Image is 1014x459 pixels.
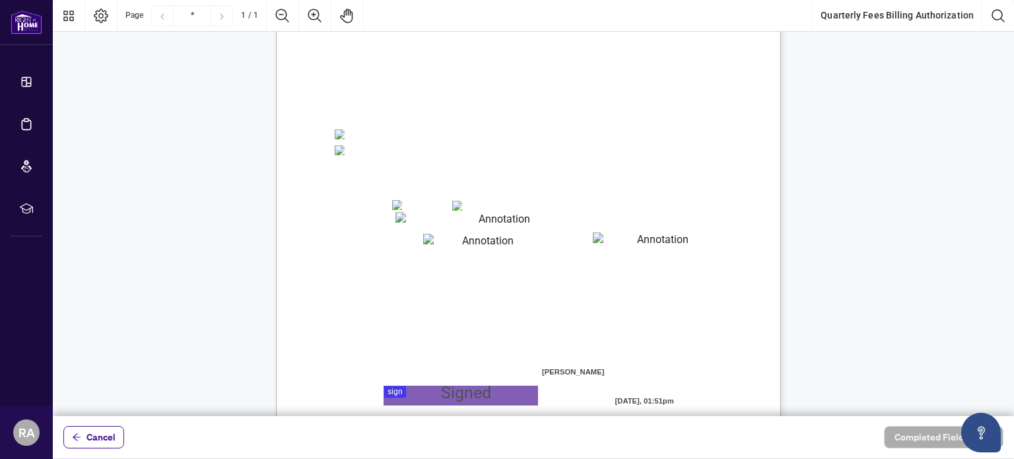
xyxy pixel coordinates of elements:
[86,427,116,448] span: Cancel
[884,426,1003,448] button: Completed Fields 0 of 1
[72,433,81,442] span: arrow-left
[18,423,35,442] span: RA
[961,413,1001,452] button: Open asap
[11,10,42,34] img: logo
[63,426,124,448] button: Cancel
